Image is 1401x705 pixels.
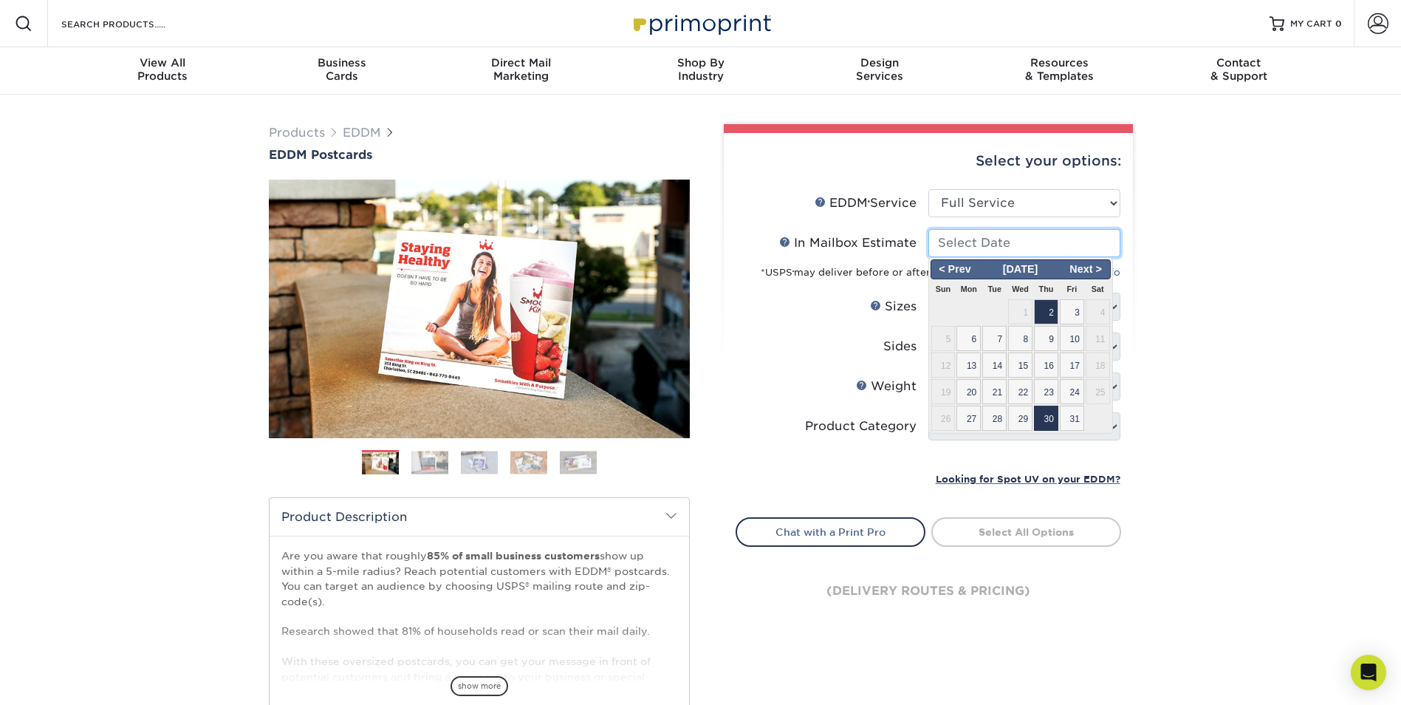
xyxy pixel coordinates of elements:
[982,326,1007,351] span: 7
[461,451,498,474] img: EDDM 03
[815,194,917,212] div: EDDM Service
[956,279,982,299] th: Mon
[560,451,597,474] img: EDDM 05
[73,47,253,95] a: View AllProducts
[1008,352,1032,378] span: 15
[269,163,690,454] img: EDDM Postcards 01
[1008,326,1032,351] span: 8
[736,547,1121,636] div: (delivery routes & pricing)
[956,326,981,351] span: 6
[60,15,204,33] input: SEARCH PRODUCTS.....
[431,56,611,83] div: Marketing
[1060,299,1084,324] span: 3
[1060,326,1084,351] span: 10
[1034,379,1058,404] span: 23
[1086,379,1110,404] span: 25
[1008,406,1032,431] span: 29
[997,263,1043,275] span: [DATE]
[982,379,1007,404] span: 21
[931,279,956,299] th: Sun
[1335,18,1342,29] span: 0
[451,676,508,696] span: show more
[427,550,600,562] strong: 85% of small business customers
[611,47,790,95] a: Shop ByIndustry
[792,270,794,274] sup: ®
[1351,655,1386,690] div: Open Intercom Messenger
[970,47,1149,95] a: Resources& Templates
[931,406,956,431] span: 26
[982,279,1007,299] th: Tue
[627,7,775,39] img: Primoprint
[269,126,325,140] a: Products
[970,56,1149,83] div: & Templates
[411,451,448,474] img: EDDM 02
[761,267,1120,278] small: *USPS may deliver before or after the target estimate
[956,406,981,431] span: 27
[805,418,917,435] div: Product Category
[252,47,431,95] a: BusinessCards
[790,47,970,95] a: DesignServices
[431,47,611,95] a: Direct MailMarketing
[1007,279,1033,299] th: Wed
[736,133,1121,189] div: Select your options:
[982,406,1007,431] span: 28
[931,352,956,378] span: 12
[1059,279,1085,299] th: Fri
[790,56,970,69] span: Design
[779,234,917,252] div: In Mailbox Estimate
[269,148,690,162] a: EDDM Postcards
[1008,379,1032,404] span: 22
[931,379,956,404] span: 19
[269,148,372,162] span: EDDM Postcards
[1008,299,1032,324] span: 1
[956,379,981,404] span: 20
[1063,262,1109,278] span: Next >
[982,352,1007,378] span: 14
[1149,56,1329,69] span: Contact
[73,56,253,83] div: Products
[1086,352,1110,378] span: 18
[856,378,917,395] div: Weight
[736,517,925,547] a: Chat with a Print Pro
[931,517,1121,547] a: Select All Options
[936,474,1120,485] small: Looking for Spot UV on your EDDM?
[1034,352,1058,378] span: 16
[956,352,981,378] span: 13
[1034,406,1058,431] span: 30
[868,200,870,205] sup: ®
[1060,406,1084,431] span: 31
[252,56,431,83] div: Cards
[362,451,399,477] img: EDDM 01
[936,471,1120,486] a: Looking for Spot UV on your EDDM?
[431,56,611,69] span: Direct Mail
[1086,299,1110,324] span: 4
[1086,326,1110,351] span: 11
[1290,18,1332,30] span: MY CART
[970,56,1149,69] span: Resources
[510,451,547,474] img: EDDM 04
[1149,56,1329,83] div: & Support
[343,126,381,140] a: EDDM
[611,56,790,83] div: Industry
[1034,299,1058,324] span: 2
[1034,326,1058,351] span: 9
[611,56,790,69] span: Shop By
[270,498,689,536] h2: Product Description
[73,56,253,69] span: View All
[1149,47,1329,95] a: Contact& Support
[931,326,956,351] span: 5
[1060,379,1084,404] span: 24
[1085,279,1111,299] th: Sat
[790,56,970,83] div: Services
[1060,352,1084,378] span: 17
[933,262,978,278] span: < Prev
[883,338,917,355] div: Sides
[252,56,431,69] span: Business
[928,229,1120,257] input: Select Date
[1033,279,1059,299] th: Thu
[870,298,917,316] div: Sizes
